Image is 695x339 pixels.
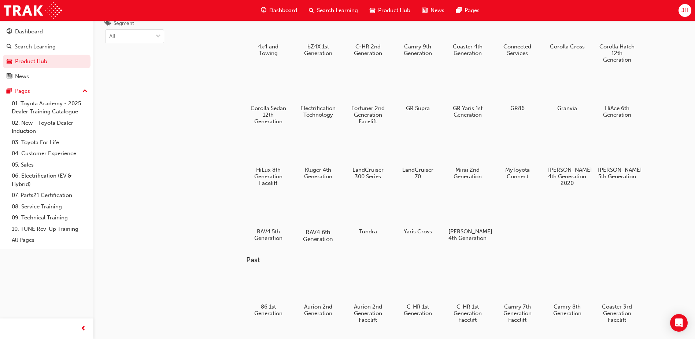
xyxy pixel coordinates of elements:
[3,40,90,54] a: Search Learning
[430,6,444,15] span: News
[246,10,290,59] a: 4x4 and Towing
[595,270,639,326] a: Coaster 3rd Generation Facelift
[396,195,440,237] a: Yaris Cross
[299,105,337,118] h5: Electrification Technology
[545,10,589,52] a: Corolla Cross
[7,58,12,65] span: car-icon
[346,10,390,59] a: C-HR 2nd Generation
[9,98,90,117] a: 01. Toyota Academy - 2025 Dealer Training Catalogue
[9,117,90,137] a: 02. New - Toyota Dealer Induction
[9,137,90,148] a: 03. Toyota For Life
[303,3,364,18] a: search-iconSearch Learning
[9,190,90,201] a: 07. Parts21 Certification
[595,133,639,182] a: [PERSON_NAME] 5th Generation
[595,72,639,121] a: HiAce 6th Generation
[7,29,12,35] span: guage-icon
[598,105,636,118] h5: HiAce 6th Generation
[681,6,688,15] span: JH
[446,133,489,182] a: Mirai 2nd Generation
[109,32,115,41] div: All
[246,256,662,264] h3: Past
[598,43,636,63] h5: Corolla Hatch 12th Generation
[249,43,288,56] h5: 4x4 and Towing
[15,43,56,51] div: Search Learning
[296,270,340,320] a: Aurion 2nd Generation
[269,6,297,15] span: Dashboard
[3,70,90,83] a: News
[598,303,636,323] h5: Coaster 3rd Generation Facelift
[246,133,290,189] a: HiLux 8th Generation Facelift
[9,159,90,171] a: 05. Sales
[446,195,489,244] a: [PERSON_NAME] 4th Generation
[346,72,390,127] a: Fortuner 2nd Generation Facelift
[670,314,688,332] div: Open Intercom Messenger
[255,3,303,18] a: guage-iconDashboard
[370,6,375,15] span: car-icon
[15,87,30,95] div: Pages
[399,167,437,180] h5: LandCruiser 70
[3,84,90,98] button: Pages
[156,32,161,41] span: down-icon
[498,167,537,180] h5: MyToyota Connect
[9,170,90,190] a: 06. Electrification (EV & Hybrid)
[495,10,539,59] a: Connected Services
[9,148,90,159] a: 04. Customer Experience
[495,133,539,182] a: MyToyota Connect
[296,10,340,59] a: bZ4X 1st Generation
[448,43,487,56] h5: Coaster 4th Generation
[446,10,489,59] a: Coaster 4th Generation
[7,44,12,50] span: search-icon
[346,195,390,237] a: Tundra
[309,6,314,15] span: search-icon
[548,303,587,317] h5: Camry 8th Generation
[15,72,29,81] div: News
[448,303,487,323] h5: C-HR 1st Generation Facelift
[261,6,266,15] span: guage-icon
[548,43,587,50] h5: Corolla Cross
[82,87,88,96] span: up-icon
[349,43,387,56] h5: C-HR 2nd Generation
[399,105,437,112] h5: GR Supra
[298,229,339,243] h5: RAV4 6th Generation
[249,167,288,186] h5: HiLux 8th Generation Facelift
[7,88,12,95] span: pages-icon
[249,303,288,317] h5: 86 1st Generation
[495,72,539,114] a: GR86
[9,201,90,212] a: 08. Service Training
[15,28,43,36] div: Dashboard
[346,133,390,182] a: LandCruiser 300 Series
[448,167,487,180] h5: Mirai 2nd Generation
[346,270,390,326] a: Aurion 2nd Generation Facelift
[349,303,387,323] h5: Aurion 2nd Generation Facelift
[396,133,440,182] a: LandCruiser 70
[399,303,437,317] h5: C-HR 1st Generation
[349,228,387,235] h5: Tundra
[595,10,639,66] a: Corolla Hatch 12th Generation
[396,72,440,114] a: GR Supra
[246,72,290,127] a: Corolla Sedan 12th Generation
[545,133,589,189] a: [PERSON_NAME] 4th Generation 2020
[249,105,288,125] h5: Corolla Sedan 12th Generation
[7,73,12,80] span: news-icon
[495,270,539,326] a: Camry 7th Generation Facelift
[446,72,489,121] a: GR Yaris 1st Generation
[545,270,589,320] a: Camry 8th Generation
[679,4,691,17] button: JH
[296,133,340,182] a: Kluger 4th Generation
[396,270,440,320] a: C-HR 1st Generation
[296,72,340,121] a: Electrification Technology
[378,6,410,15] span: Product Hub
[105,21,111,27] span: tags-icon
[545,72,589,114] a: Granvia
[299,43,337,56] h5: bZ4X 1st Generation
[450,3,485,18] a: pages-iconPages
[422,6,428,15] span: news-icon
[317,6,358,15] span: Search Learning
[416,3,450,18] a: news-iconNews
[3,55,90,68] a: Product Hub
[448,228,487,241] h5: [PERSON_NAME] 4th Generation
[498,105,537,112] h5: GR86
[114,20,134,27] div: Segment
[299,303,337,317] h5: Aurion 2nd Generation
[548,167,587,186] h5: [PERSON_NAME] 4th Generation 2020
